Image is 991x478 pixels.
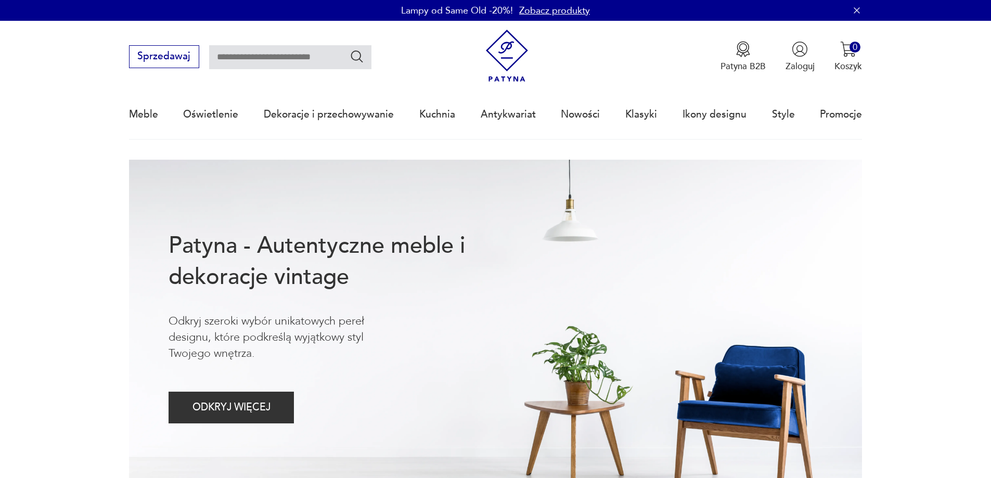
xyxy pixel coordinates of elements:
[401,4,513,17] p: Lampy od Same Old -20%!
[850,42,860,53] div: 0
[772,91,795,138] a: Style
[720,41,766,72] a: Ikona medaluPatyna B2B
[720,60,766,72] p: Patyna B2B
[834,41,862,72] button: 0Koszyk
[169,404,294,412] a: ODKRYJ WIĘCEJ
[625,91,657,138] a: Klasyki
[129,45,199,68] button: Sprzedawaj
[786,60,815,72] p: Zaloguj
[169,392,294,423] button: ODKRYJ WIĘCEJ
[735,41,751,57] img: Ikona medalu
[683,91,747,138] a: Ikony designu
[419,91,455,138] a: Kuchnia
[792,41,808,57] img: Ikonka użytkownika
[481,91,536,138] a: Antykwariat
[561,91,600,138] a: Nowości
[720,41,766,72] button: Patyna B2B
[183,91,238,138] a: Oświetlenie
[350,49,365,64] button: Szukaj
[264,91,394,138] a: Dekoracje i przechowywanie
[786,41,815,72] button: Zaloguj
[481,30,533,82] img: Patyna - sklep z meblami i dekoracjami vintage
[129,91,158,138] a: Meble
[169,313,406,362] p: Odkryj szeroki wybór unikatowych pereł designu, które podkreślą wyjątkowy styl Twojego wnętrza.
[834,60,862,72] p: Koszyk
[820,91,862,138] a: Promocje
[519,4,590,17] a: Zobacz produkty
[840,41,856,57] img: Ikona koszyka
[169,230,506,293] h1: Patyna - Autentyczne meble i dekoracje vintage
[129,53,199,61] a: Sprzedawaj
